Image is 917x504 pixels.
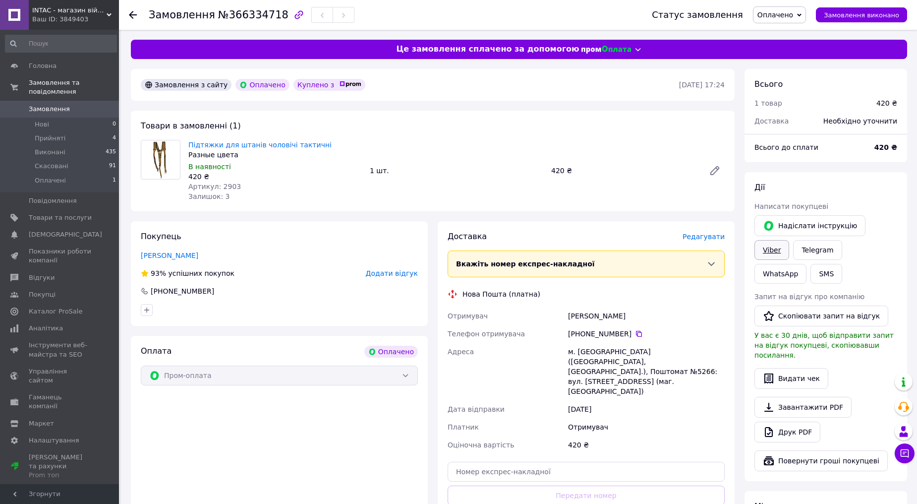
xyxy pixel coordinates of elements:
span: Дата відправки [448,405,505,413]
span: Гаманець компанії [29,393,92,411]
img: Підтяжки для штанів чоловічі тактичні [147,140,174,179]
div: 420 ₴ [876,98,897,108]
a: Viber [754,240,789,260]
div: Нова Пошта (платна) [460,289,543,299]
span: Товари та послуги [29,213,92,222]
span: Отримувач [448,312,488,320]
span: Замовлення виконано [824,11,899,19]
button: Чат з покупцем [895,443,915,463]
div: м. [GEOGRAPHIC_DATA] ([GEOGRAPHIC_DATA], [GEOGRAPHIC_DATA].), Поштомат №5266: вул. [STREET_ADDRES... [566,343,727,400]
span: Товари в замовленні (1) [141,121,241,130]
span: Виконані [35,148,65,157]
span: Всього до сплати [754,143,818,151]
span: Інструменти веб-майстра та SEO [29,341,92,359]
span: Дії [754,183,765,192]
span: Доставка [448,232,487,241]
span: Оплачено [757,11,793,19]
time: [DATE] 17:24 [679,81,725,89]
span: 1 [113,176,116,185]
span: Замовлення та повідомлення [29,78,119,96]
button: Видати чек [754,368,828,389]
div: [DATE] [566,400,727,418]
div: Статус замовлення [652,10,743,20]
div: Разные цвета [188,150,362,160]
input: Пошук [5,35,117,53]
button: Повернути гроші покупцеві [754,450,888,471]
a: Друк PDF [754,422,820,442]
span: Замовлення [29,105,70,114]
span: Оплата [141,346,172,356]
div: Prom топ [29,471,92,480]
button: Замовлення виконано [816,7,907,22]
span: В наявності [188,163,231,171]
span: Аналітика [29,324,63,333]
div: 420 ₴ [547,164,701,178]
span: Доставка [754,117,789,125]
div: [PERSON_NAME] [566,307,727,325]
span: Адреса [448,348,474,356]
span: Управління сайтом [29,367,92,385]
span: Головна [29,62,57,70]
span: Каталог ProSale [29,307,82,316]
a: [PERSON_NAME] [141,252,198,259]
div: Повернутися назад [129,10,137,20]
span: 1 товар [754,99,782,107]
div: Необхідно уточнити [817,110,903,132]
span: [DEMOGRAPHIC_DATA] [29,230,102,239]
button: Надіслати інструкцію [754,215,865,236]
button: Скопіювати запит на відгук [754,306,888,326]
span: Оціночна вартість [448,441,514,449]
span: Відгуки [29,273,55,282]
span: Артикул: 2903 [188,183,241,190]
img: prom [340,81,361,87]
a: Telegram [793,240,842,260]
div: Оплачено [364,346,418,358]
span: Налаштування [29,436,79,445]
span: У вас є 30 днів, щоб відправити запит на відгук покупцеві, скопіювавши посилання. [754,331,894,359]
span: 435 [106,148,116,157]
span: Це замовлення сплачено за допомогою [396,44,579,55]
span: №366334718 [218,9,288,21]
span: Вкажіть номер експрес-накладної [456,260,595,268]
span: Платник [448,423,479,431]
span: Замовлення [149,9,215,21]
input: Номер експрес-накладної [448,462,725,482]
div: 420 ₴ [566,436,727,454]
span: 0 [113,120,116,129]
span: Написати покупцеві [754,202,828,210]
span: INTAC - магазин військово-тактичного спорядження [32,6,107,15]
div: Отримувач [566,418,727,436]
span: Маркет [29,419,54,428]
span: Покупець [141,232,181,241]
div: Ваш ID: 3849403 [32,15,119,24]
span: Залишок: 3 [188,192,230,200]
span: Покупці [29,290,56,299]
span: Нові [35,120,49,129]
div: [PHONE_NUMBER] [568,329,725,339]
span: 93% [151,269,166,277]
button: SMS [810,264,842,284]
div: успішних покупок [141,268,234,278]
div: Куплено з [293,79,366,91]
div: Оплачено [235,79,289,91]
span: Редагувати [683,233,725,241]
span: 4 [113,134,116,143]
div: 420 ₴ [188,172,362,182]
div: Замовлення з сайту [141,79,231,91]
span: Запит на відгук про компанію [754,293,864,301]
div: 1 шт. [366,164,547,178]
span: Прийняті [35,134,65,143]
span: Оплачені [35,176,66,185]
span: Всього [754,79,783,89]
span: Скасовані [35,162,68,171]
a: Редагувати [705,161,725,181]
a: WhatsApp [754,264,806,284]
a: Завантажити PDF [754,397,852,418]
span: Додати відгук [366,269,418,277]
div: [PHONE_NUMBER] [150,286,215,296]
span: Показники роботи компанії [29,247,92,265]
span: [PERSON_NAME] та рахунки [29,453,92,480]
span: 91 [109,162,116,171]
span: Повідомлення [29,196,77,205]
span: Телефон отримувача [448,330,525,338]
